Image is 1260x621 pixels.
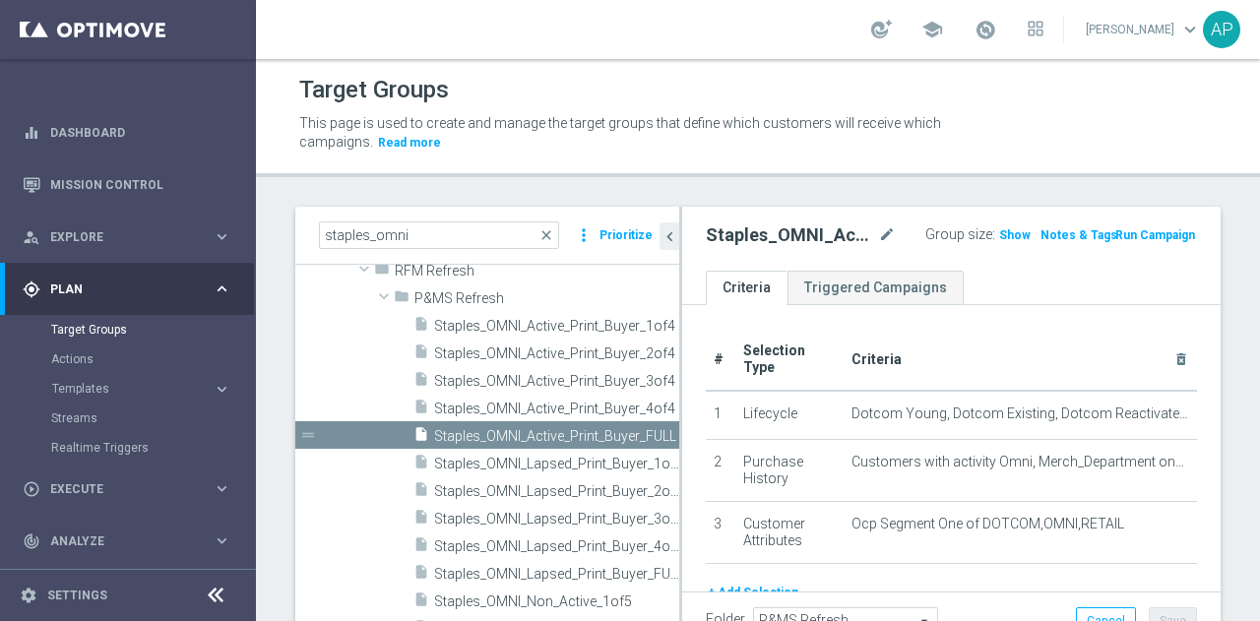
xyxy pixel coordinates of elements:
span: school [921,19,943,40]
span: Staples_OMNI_Lapsed_Print_Buyer_3of4 [434,511,679,528]
span: Staples_OMNI_Active_Print_Buyer_2of4 [434,345,679,362]
span: This page is used to create and manage the target groups that define which customers will receive... [299,115,941,150]
button: Run Campaign [1113,224,1197,246]
span: Criteria [851,351,902,367]
i: keyboard_arrow_right [213,380,231,399]
span: Explore [50,231,213,243]
i: insert_drive_file [413,426,429,449]
td: 3 [706,501,735,563]
td: Lifecycle [735,391,844,440]
h1: Target Groups [299,76,449,104]
span: keyboard_arrow_down [1179,19,1201,40]
span: Execute [50,483,213,495]
span: Staples_OMNI_Lapsed_Print_Buyer_1of4 [434,456,679,472]
span: Ocp Segment One of DOTCOM,OMNI,RETAIL [851,516,1124,532]
div: Analyze [23,532,213,550]
button: + Add Selection [706,582,800,603]
i: keyboard_arrow_right [213,531,231,550]
div: Streams [51,404,254,433]
button: chevron_left [660,222,679,250]
div: Plan [23,280,213,298]
a: Mission Control [50,158,231,211]
button: track_changes Analyze keyboard_arrow_right [22,533,232,549]
span: close [538,227,554,243]
span: Staples_OMNI_Active_Print_Buyer_4of4 [434,401,679,417]
a: Streams [51,410,205,426]
span: P&amp;MS Refresh [414,290,679,307]
button: Read more [376,132,443,154]
i: insert_drive_file [413,481,429,504]
th: # [706,329,735,391]
a: Dashboard [50,106,231,158]
i: gps_fixed [23,280,40,298]
span: RFM Refresh [395,263,679,279]
span: Plan [50,283,213,295]
div: Templates [51,374,254,404]
i: folder [394,288,409,311]
span: Staples_OMNI_Lapsed_Print_Buyer_FULL [434,566,679,583]
span: Show [999,228,1031,242]
i: insert_drive_file [413,316,429,339]
i: keyboard_arrow_right [213,279,231,298]
a: Target Groups [51,322,205,338]
div: Dashboard [23,106,231,158]
div: Mission Control [23,158,231,211]
div: Target Groups [51,315,254,344]
span: Staples_OMNI_Active_Print_Buyer_1of4 [434,318,679,335]
span: Staples_OMNI_Active_Print_Buyer_3of4 [434,373,679,390]
span: Analyze [50,535,213,547]
button: Templates keyboard_arrow_right [51,381,232,397]
span: Staples_OMNI_Non_Active_1of5 [434,593,679,610]
td: Customer Attributes [735,501,844,563]
th: Selection Type [735,329,844,391]
td: 2 [706,440,735,502]
button: equalizer Dashboard [22,125,232,141]
div: AP [1203,11,1240,48]
i: folder [374,261,390,283]
i: insert_drive_file [413,536,429,559]
i: play_circle_outline [23,480,40,498]
i: keyboard_arrow_right [213,479,231,498]
i: settings [20,587,37,604]
i: insert_drive_file [413,591,429,614]
a: Criteria [706,271,787,305]
a: [PERSON_NAME]keyboard_arrow_down [1084,15,1203,44]
td: Purchase History [735,440,844,502]
i: chevron_left [661,227,679,246]
span: Staples_OMNI_Active_Print_Buyer_FULL [434,428,679,445]
span: Dotcom Young, Dotcom Existing, Dotcom Reactivated, Retail Acquisition, Retail Existing, Retail Re... [851,405,1189,422]
button: Mission Control [22,177,232,193]
span: Templates [52,383,193,395]
i: insert_drive_file [413,509,429,531]
td: 1 [706,391,735,440]
label: : [992,226,995,243]
i: insert_drive_file [413,564,429,587]
i: insert_drive_file [413,454,429,476]
i: person_search [23,228,40,246]
i: delete_forever [1173,351,1189,367]
button: person_search Explore keyboard_arrow_right [22,229,232,245]
span: Customers with activity Omni, Merch_Department one of DP014: OUTSOURCE PRINT&MARKETING,DP027: INK... [851,454,1189,470]
i: keyboard_arrow_right [213,227,231,246]
button: play_circle_outline Execute keyboard_arrow_right [22,481,232,497]
i: insert_drive_file [413,343,429,366]
i: insert_drive_file [413,399,429,421]
i: track_changes [23,532,40,550]
label: Group size [925,226,992,243]
div: Realtime Triggers [51,433,254,463]
i: insert_drive_file [413,371,429,394]
span: Staples_OMNI_Lapsed_Print_Buyer_2of4 [434,483,679,500]
a: Triggered Campaigns [787,271,964,305]
i: equalizer [23,124,40,142]
i: more_vert [574,221,594,249]
div: Templates [52,383,213,395]
button: gps_fixed Plan keyboard_arrow_right [22,281,232,297]
input: Quick find group or folder [319,221,559,249]
a: Settings [47,590,107,601]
